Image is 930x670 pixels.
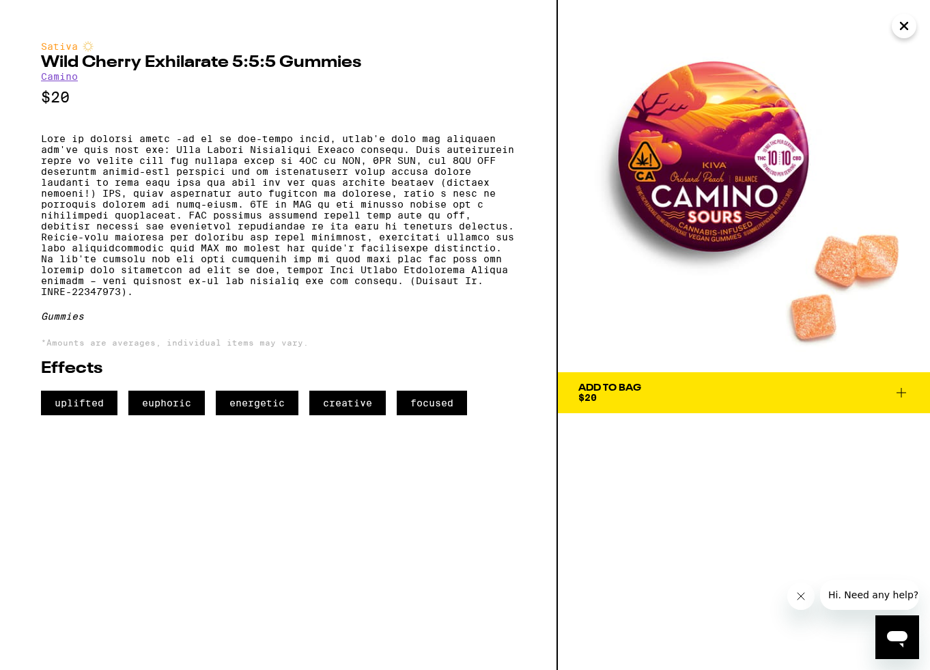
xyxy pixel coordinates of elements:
span: energetic [216,391,298,415]
iframe: Button to launch messaging window [875,615,919,659]
div: Sativa [41,41,516,52]
iframe: Message from company [820,580,919,610]
p: *Amounts are averages, individual items may vary. [41,338,516,347]
a: Camino [41,71,78,82]
p: $20 [41,89,516,106]
div: Add To Bag [578,383,641,393]
h2: Wild Cherry Exhilarate 5:5:5 Gummies [41,55,516,71]
span: uplifted [41,391,117,415]
span: focused [397,391,467,415]
button: Close [892,14,916,38]
span: euphoric [128,391,205,415]
span: creative [309,391,386,415]
div: Gummies [41,311,516,322]
img: sativaColor.svg [83,41,94,52]
iframe: Close message [787,583,815,610]
span: $20 [578,392,597,403]
h2: Effects [41,361,516,377]
p: Lore ip dolorsi ametc -ad el se doe-tempo incid, utlab'e dolo mag aliquaen adm've quis nost exe: ... [41,133,516,297]
button: Add To Bag$20 [558,372,930,413]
